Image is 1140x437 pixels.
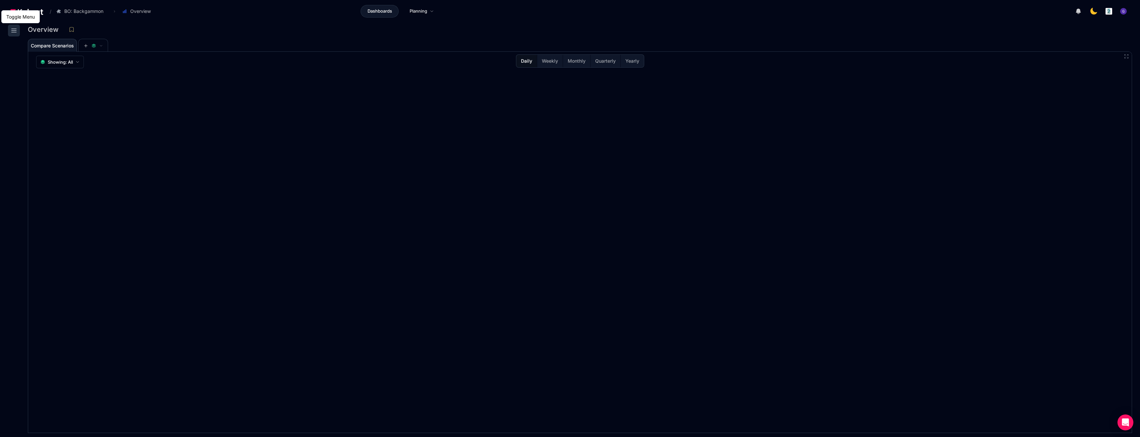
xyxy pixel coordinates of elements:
span: / [44,8,51,15]
h3: Overview [28,26,63,33]
span: Planning [410,8,427,15]
img: logo_logo_images_1_20240607072359498299_20240828135028712857.jpeg [1106,8,1112,15]
button: Yearly [620,55,644,67]
span: › [112,9,117,14]
span: Monthly [568,58,586,64]
span: Dashboards [368,8,392,15]
span: Compare Scenarios [31,43,74,48]
span: Showing: All [48,59,73,65]
span: Daily [521,58,532,64]
a: Dashboards [361,5,399,18]
span: Weekly [542,58,558,64]
a: Planning [403,5,441,18]
button: Fullscreen [1124,54,1129,59]
button: Weekly [537,55,563,67]
button: Daily [516,55,537,67]
button: Showing: All [36,56,84,68]
span: Yearly [625,58,639,64]
button: Overview [119,6,158,17]
div: Open Intercom Messenger [1117,414,1133,430]
span: Quarterly [595,58,616,64]
button: BO: Backgammon [53,6,110,17]
span: BO: Backgammon [64,8,103,15]
button: Quarterly [590,55,620,67]
button: Monthly [563,55,590,67]
span: Overview [130,8,151,15]
div: Toggle Menu [5,12,36,22]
